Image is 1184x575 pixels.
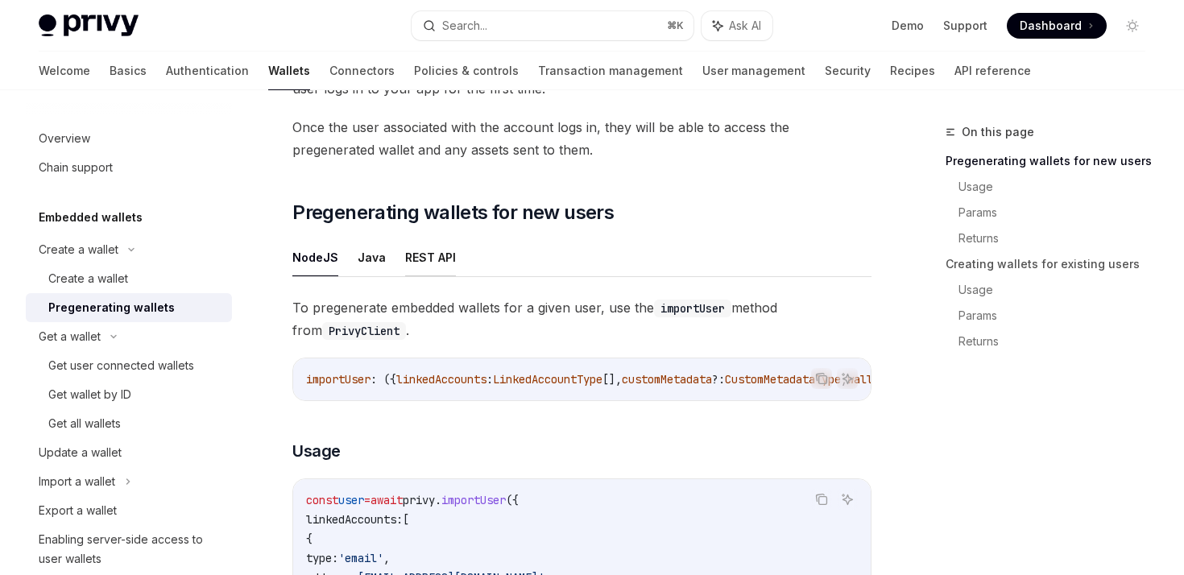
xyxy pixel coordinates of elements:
[26,438,232,467] a: Update a wallet
[292,238,338,276] button: NodeJS
[890,52,935,90] a: Recipes
[837,368,858,389] button: Ask AI
[654,300,731,317] code: importUser
[358,238,386,276] button: Java
[48,385,131,404] div: Get wallet by ID
[486,372,493,387] span: :
[825,52,871,90] a: Security
[338,551,383,565] span: 'email'
[39,240,118,259] div: Create a wallet
[306,532,313,546] span: {
[26,525,232,573] a: Enabling server-side access to user wallets
[811,489,832,510] button: Copy the contents from the code block
[958,200,1158,225] a: Params
[26,380,232,409] a: Get wallet by ID
[371,372,396,387] span: : ({
[306,372,371,387] span: importUser
[946,251,1158,277] a: Creating wallets for existing users
[306,512,403,527] span: linkedAccounts:
[39,158,113,177] div: Chain support
[268,52,310,90] a: Wallets
[667,19,684,32] span: ⌘ K
[110,52,147,90] a: Basics
[292,440,341,462] span: Usage
[306,493,338,507] span: const
[39,501,117,520] div: Export a wallet
[729,18,761,34] span: Ask AI
[958,329,1158,354] a: Returns
[371,493,403,507] span: await
[396,372,486,387] span: linkedAccounts
[39,327,101,346] div: Get a wallet
[39,129,90,148] div: Overview
[306,551,338,565] span: type:
[39,14,139,37] img: light logo
[1120,13,1145,39] button: Toggle dark mode
[405,238,456,276] button: REST API
[506,493,519,507] span: ({
[39,530,222,569] div: Enabling server-side access to user wallets
[1007,13,1107,39] a: Dashboard
[702,52,805,90] a: User management
[292,116,871,161] span: Once the user associated with the account logs in, they will be able to access the pregenerated w...
[712,372,725,387] span: ?:
[414,52,519,90] a: Policies & controls
[958,303,1158,329] a: Params
[338,493,364,507] span: user
[946,148,1158,174] a: Pregenerating wallets for new users
[26,496,232,525] a: Export a wallet
[622,372,712,387] span: customMetadata
[26,124,232,153] a: Overview
[26,153,232,182] a: Chain support
[702,11,772,40] button: Ask AI
[892,18,924,34] a: Demo
[26,293,232,322] a: Pregenerating wallets
[26,264,232,293] a: Create a wallet
[958,277,1158,303] a: Usage
[48,269,128,288] div: Create a wallet
[538,52,683,90] a: Transaction management
[26,409,232,438] a: Get all wallets
[364,493,371,507] span: =
[39,208,143,227] h5: Embedded wallets
[26,351,232,380] a: Get user connected wallets
[954,52,1031,90] a: API reference
[403,493,435,507] span: privy
[412,11,693,40] button: Search...⌘K
[39,443,122,462] div: Update a wallet
[962,122,1034,142] span: On this page
[329,52,395,90] a: Connectors
[1020,18,1082,34] span: Dashboard
[837,489,858,510] button: Ask AI
[48,298,175,317] div: Pregenerating wallets
[958,174,1158,200] a: Usage
[811,368,832,389] button: Copy the contents from the code block
[403,512,409,527] span: [
[39,472,115,491] div: Import a wallet
[322,322,406,340] code: PrivyClient
[48,356,194,375] div: Get user connected wallets
[847,372,892,387] span: wallets
[493,372,602,387] span: LinkedAccountType
[442,16,487,35] div: Search...
[958,225,1158,251] a: Returns
[441,493,506,507] span: importUser
[383,551,390,565] span: ,
[943,18,987,34] a: Support
[39,52,90,90] a: Welcome
[725,372,841,387] span: CustomMetadataType
[292,296,871,341] span: To pregenerate embedded wallets for a given user, use the method from .
[602,372,622,387] span: [],
[435,493,441,507] span: .
[166,52,249,90] a: Authentication
[48,414,121,433] div: Get all wallets
[292,200,614,225] span: Pregenerating wallets for new users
